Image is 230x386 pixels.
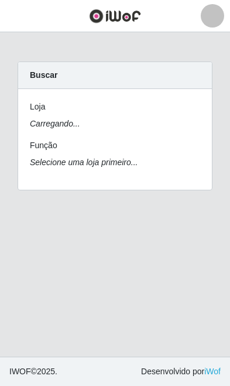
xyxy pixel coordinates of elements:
[89,9,141,23] img: CoreUI Logo
[30,139,57,152] label: Função
[141,365,221,378] span: Desenvolvido por
[30,101,45,113] label: Loja
[30,70,57,80] strong: Buscar
[30,158,138,167] i: Selecione uma loja primeiro...
[9,365,57,378] span: © 2025 .
[204,367,221,376] a: iWof
[30,119,80,128] i: Carregando...
[9,367,31,376] span: IWOF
